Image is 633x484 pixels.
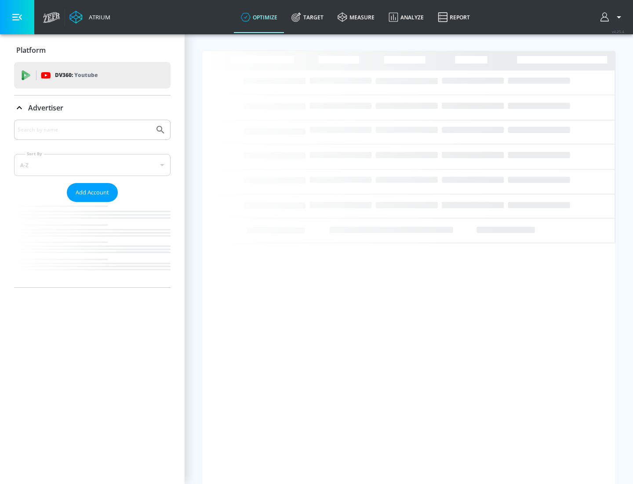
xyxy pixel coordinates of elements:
[85,13,110,21] div: Atrium
[14,120,171,287] div: Advertiser
[14,154,171,176] div: A-Z
[14,202,171,287] nav: list of Advertiser
[67,183,118,202] button: Add Account
[28,103,63,113] p: Advertiser
[612,29,624,34] span: v 4.25.4
[18,124,151,136] input: Search by name
[55,70,98,80] p: DV360:
[76,187,109,198] span: Add Account
[14,38,171,62] div: Platform
[284,1,331,33] a: Target
[382,1,431,33] a: Analyze
[14,62,171,88] div: DV360: Youtube
[25,151,44,157] label: Sort By
[331,1,382,33] a: measure
[234,1,284,33] a: optimize
[69,11,110,24] a: Atrium
[16,45,46,55] p: Platform
[431,1,477,33] a: Report
[74,70,98,80] p: Youtube
[14,95,171,120] div: Advertiser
